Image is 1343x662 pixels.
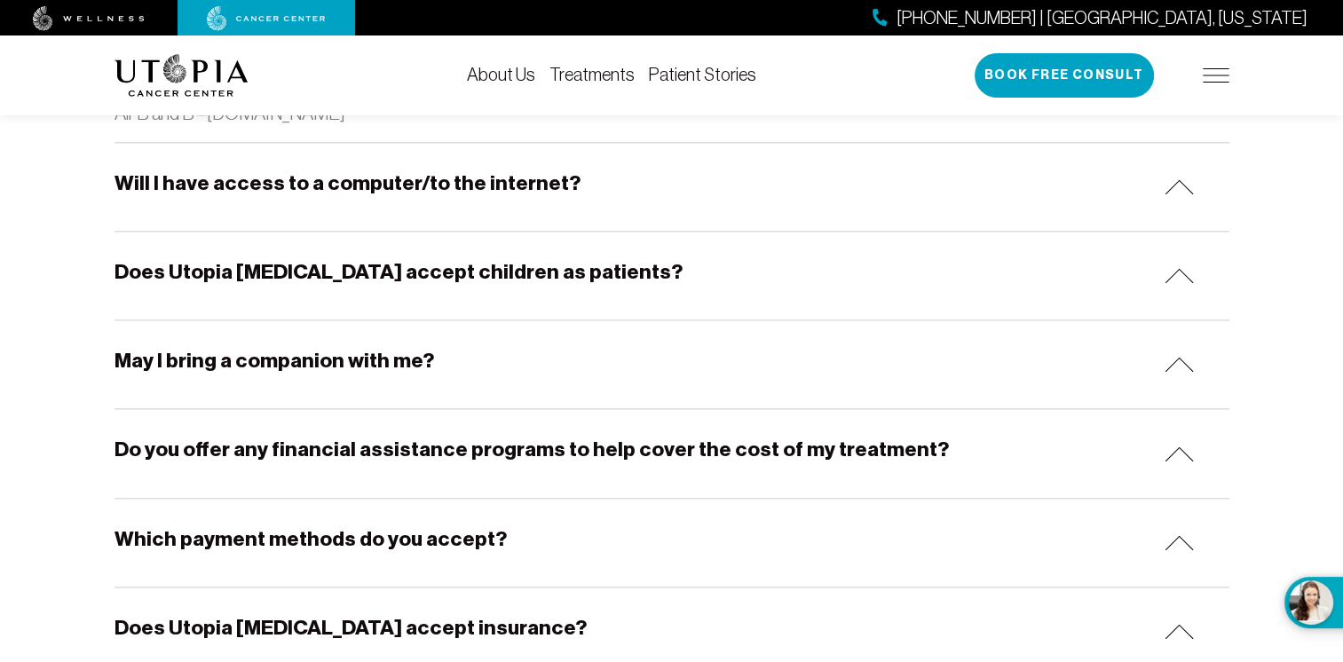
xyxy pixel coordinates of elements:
h5: May I bring a companion with me? [115,347,434,374]
button: Book Free Consult [975,53,1154,98]
img: logo [115,54,249,97]
h5: Which payment methods do you accept? [115,525,507,553]
img: icon [1165,624,1194,639]
a: About Us [467,65,535,84]
a: [PHONE_NUMBER] | [GEOGRAPHIC_DATA], [US_STATE] [873,5,1307,31]
img: icon [1165,268,1194,283]
img: icon [1165,357,1194,372]
img: icon [1165,535,1194,550]
a: Patient Stories [649,65,756,84]
h5: Does Utopia [MEDICAL_DATA] accept children as patients? [115,258,683,286]
img: cancer center [207,6,326,31]
h5: Will I have access to a computer/to the internet? [115,169,581,197]
a: Treatments [549,65,635,84]
img: icon [1165,446,1194,461]
h5: Do you offer any financial assistance programs to help cover the cost of my treatment? [115,436,949,463]
span: [PHONE_NUMBER] | [GEOGRAPHIC_DATA], [US_STATE] [897,5,1307,31]
h5: Does Utopia [MEDICAL_DATA] accept insurance? [115,614,587,642]
img: icon [1165,179,1194,194]
img: wellness [33,6,145,31]
img: icon-hamburger [1203,68,1229,83]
